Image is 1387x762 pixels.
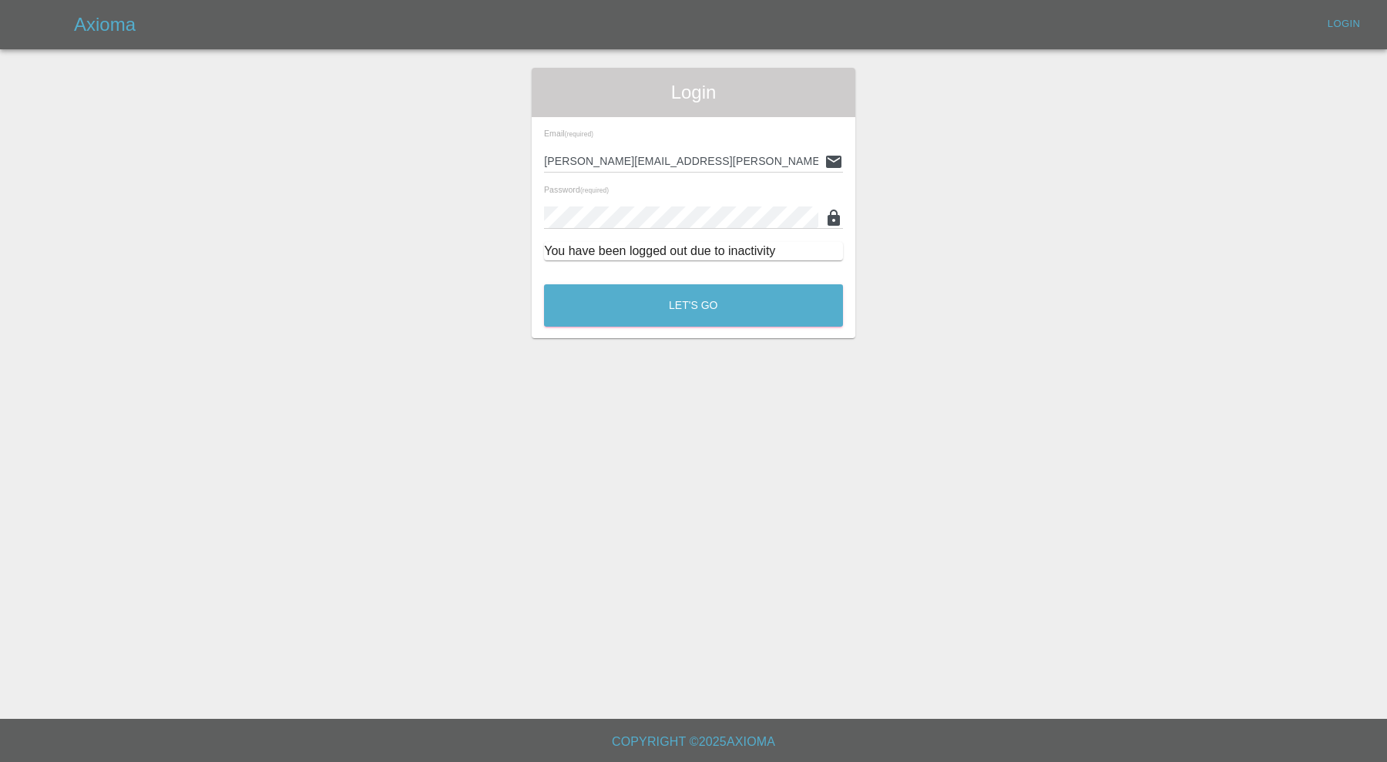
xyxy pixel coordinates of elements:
[565,131,593,138] small: (required)
[544,129,593,138] span: Email
[544,284,843,327] button: Let's Go
[1319,12,1369,36] a: Login
[544,80,843,105] span: Login
[580,187,609,194] small: (required)
[74,12,136,37] h5: Axioma
[544,185,609,194] span: Password
[544,242,843,260] div: You have been logged out due to inactivity
[12,731,1375,753] h6: Copyright © 2025 Axioma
